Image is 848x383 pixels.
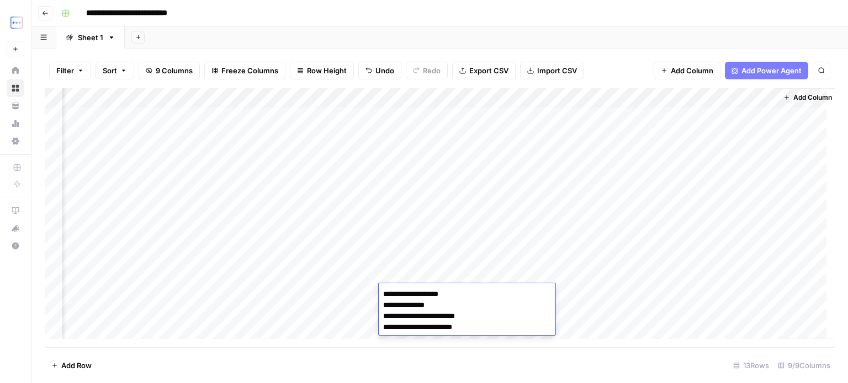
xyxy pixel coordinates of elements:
button: Add Power Agent [725,62,808,79]
span: Filter [56,65,74,76]
button: Add Row [45,357,98,374]
div: 9/9 Columns [773,357,835,374]
span: Add Row [61,360,92,371]
span: Export CSV [469,65,508,76]
span: Add Power Agent [741,65,802,76]
img: TripleDart Logo [7,13,26,33]
a: AirOps Academy [7,202,24,219]
span: Sort [103,65,117,76]
button: Undo [358,62,401,79]
a: Sheet 1 [56,26,125,48]
a: Home [7,62,24,79]
button: Help + Support [7,237,24,255]
a: Your Data [7,97,24,115]
div: 13 Rows [729,357,773,374]
button: What's new? [7,219,24,237]
button: Add Column [654,62,720,79]
button: Add Column [779,90,836,105]
button: 9 Columns [139,62,200,79]
div: Sheet 1 [78,32,103,43]
button: Freeze Columns [204,62,285,79]
span: Import CSV [537,65,577,76]
button: Import CSV [520,62,584,79]
span: Row Height [307,65,347,76]
a: Settings [7,132,24,150]
button: Sort [96,62,134,79]
a: Usage [7,115,24,132]
span: Undo [375,65,394,76]
button: Redo [406,62,448,79]
span: 9 Columns [156,65,193,76]
button: Row Height [290,62,354,79]
span: Add Column [793,93,832,103]
button: Export CSV [452,62,516,79]
span: Add Column [671,65,713,76]
button: Filter [49,62,91,79]
span: Redo [423,65,441,76]
span: Freeze Columns [221,65,278,76]
a: Browse [7,79,24,97]
button: Workspace: TripleDart [7,9,24,36]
